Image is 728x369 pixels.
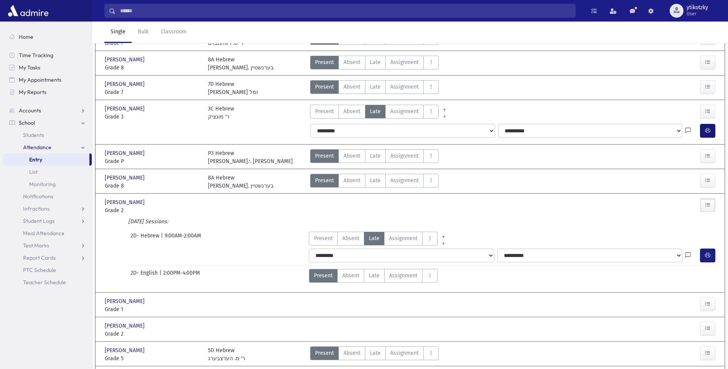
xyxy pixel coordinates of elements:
span: Absent [343,83,360,91]
span: User [687,11,708,17]
div: AttTypes [310,56,439,72]
span: My Reports [19,89,46,96]
span: Late [370,58,381,66]
span: Present [315,107,334,115]
span: My Tasks [19,64,40,71]
span: Monitoring [29,181,56,188]
div: P3 Hebrew [PERSON_NAME].י. [PERSON_NAME] [208,149,293,165]
span: Assignment [390,349,419,357]
span: Notifications [23,193,53,200]
span: Late [370,152,381,160]
span: [PERSON_NAME] [105,80,146,88]
a: Single [104,21,132,43]
span: Assignment [390,83,419,91]
span: Grade P [105,157,200,165]
span: [PERSON_NAME] [105,297,146,305]
span: Time Tracking [19,52,53,59]
span: Assignment [389,272,418,280]
a: List [3,166,92,178]
i: [DATE] Sessions: [128,218,168,225]
div: AttTypes [310,80,439,96]
span: Present [315,176,334,184]
span: Grade 8 [105,64,200,72]
span: 9:00AM-2:00AM [165,232,201,245]
span: | [159,269,163,283]
img: AdmirePro [6,3,50,18]
span: Late [370,349,381,357]
span: Present [315,83,334,91]
span: Late [370,176,381,184]
a: Meal Attendance [3,227,92,239]
a: Bulk [132,21,155,43]
span: Accounts [19,107,41,114]
a: Students [3,129,92,141]
span: Meal Attendance [23,230,64,237]
a: Notifications [3,190,92,203]
span: [PERSON_NAME] [105,346,146,354]
a: Infractions [3,203,92,215]
span: ytikotzky [687,5,708,11]
span: Absent [342,272,359,280]
span: Late [369,234,380,242]
span: Absent [343,152,360,160]
a: My Reports [3,86,92,98]
span: Late [369,272,380,280]
div: 3C Hebrew ר' מונציק [208,105,234,121]
span: Grade 2 [105,206,200,214]
span: Assignment [390,107,419,115]
div: AttTypes [309,232,449,245]
span: List [29,168,38,175]
div: AttTypes [310,346,439,362]
span: Present [315,349,334,357]
span: Present [315,58,334,66]
span: PTC Schedule [23,267,56,273]
span: Infractions [23,205,50,212]
span: Assignment [390,58,419,66]
span: Absent [343,58,360,66]
a: Teacher Schedule [3,276,92,288]
span: Report Cards [23,254,56,261]
span: Assignment [390,176,419,184]
span: Teacher Schedule [23,279,66,286]
span: Grade 5 [105,354,200,362]
span: [PERSON_NAME] [105,198,146,206]
a: Monitoring [3,178,92,190]
span: [PERSON_NAME] [105,105,146,113]
span: Grade 2 [105,330,200,338]
a: Accounts [3,104,92,117]
div: AttTypes [310,174,439,190]
span: Late [370,83,381,91]
span: Assignment [390,152,419,160]
div: 5D Hebrew ר' מ. הערצבערג [208,346,245,362]
span: [PERSON_NAME] [105,174,146,182]
div: AttTypes [310,105,439,121]
a: My Appointments [3,74,92,86]
input: Search [116,4,575,18]
a: Test Marks [3,239,92,252]
span: 2:00PM-4:00PM [163,269,200,283]
span: 2D- Hebrew [130,232,161,245]
div: AttTypes [310,149,439,165]
span: | [161,232,165,245]
div: 7D Hebrew [PERSON_NAME] זמל [208,80,258,96]
a: Time Tracking [3,49,92,61]
span: Absent [343,176,360,184]
span: Grade 7 [105,88,200,96]
span: Absent [342,234,359,242]
span: Present [315,152,334,160]
a: Report Cards [3,252,92,264]
span: [PERSON_NAME] [105,322,146,330]
span: Present [314,272,333,280]
span: Grade 1 [105,305,200,313]
span: Home [19,33,33,40]
span: Grade 3 [105,113,200,121]
span: [PERSON_NAME] [105,56,146,64]
a: Home [3,31,92,43]
a: School [3,117,92,129]
span: School [19,119,35,126]
a: PTC Schedule [3,264,92,276]
a: Entry [3,153,89,166]
span: Absent [343,349,360,357]
span: Test Marks [23,242,49,249]
a: My Tasks [3,61,92,74]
